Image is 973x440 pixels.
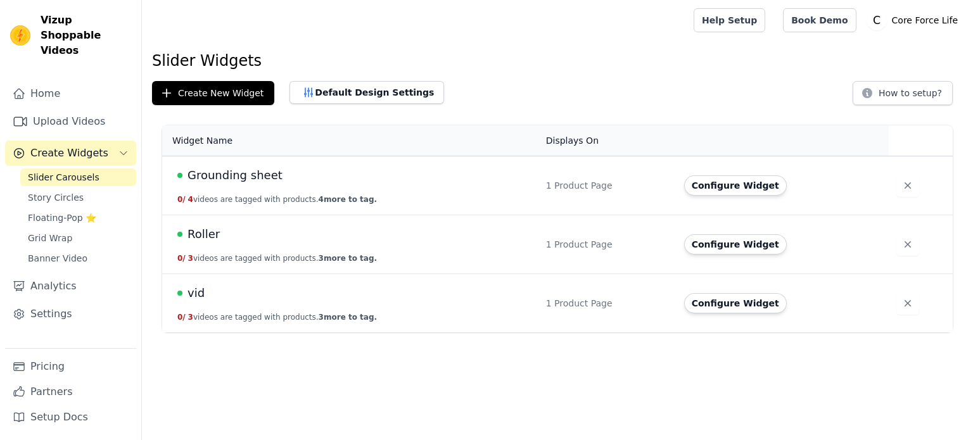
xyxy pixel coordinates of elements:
[5,273,136,299] a: Analytics
[896,233,919,256] button: Delete widget
[694,8,765,32] a: Help Setup
[5,141,136,166] button: Create Widgets
[546,179,669,192] div: 1 Product Page
[188,225,220,243] span: Roller
[28,211,96,224] span: Floating-Pop ⭐
[20,249,136,267] a: Banner Video
[28,232,72,244] span: Grid Wrap
[177,253,377,263] button: 0/ 3videos are tagged with products.3more to tag.
[684,293,787,313] button: Configure Widget
[20,229,136,247] a: Grid Wrap
[28,191,84,204] span: Story Circles
[188,195,193,204] span: 4
[177,312,377,322] button: 0/ 3videos are tagged with products.3more to tag.
[177,254,186,263] span: 0 /
[152,81,274,105] button: Create New Widget
[177,291,182,296] span: Live Published
[853,90,953,102] a: How to setup?
[177,173,182,178] span: Live Published
[873,14,881,27] text: C
[28,252,87,265] span: Banner Video
[188,284,205,302] span: vid
[5,301,136,327] a: Settings
[5,379,136,405] a: Partners
[177,313,186,322] span: 0 /
[28,171,99,184] span: Slider Carousels
[319,254,377,263] span: 3 more to tag.
[896,174,919,197] button: Delete widget
[546,297,669,310] div: 1 Product Page
[5,109,136,134] a: Upload Videos
[853,81,953,105] button: How to setup?
[20,209,136,227] a: Floating-Pop ⭐
[41,13,131,58] span: Vizup Shoppable Videos
[177,232,182,237] span: Live Published
[10,25,30,46] img: Vizup
[20,189,136,206] a: Story Circles
[783,8,856,32] a: Book Demo
[152,51,963,71] h1: Slider Widgets
[867,9,963,32] button: C Core Force Life
[319,195,377,204] span: 4 more to tag.
[538,125,677,156] th: Displays On
[177,195,186,204] span: 0 /
[887,9,963,32] p: Core Force Life
[162,125,538,156] th: Widget Name
[5,354,136,379] a: Pricing
[177,194,377,204] button: 0/ 4videos are tagged with products.4more to tag.
[188,313,193,322] span: 3
[188,254,193,263] span: 3
[20,168,136,186] a: Slider Carousels
[188,167,283,184] span: Grounding sheet
[319,313,377,322] span: 3 more to tag.
[684,175,787,196] button: Configure Widget
[289,81,444,104] button: Default Design Settings
[5,405,136,430] a: Setup Docs
[684,234,787,255] button: Configure Widget
[30,146,108,161] span: Create Widgets
[546,238,669,251] div: 1 Product Page
[896,292,919,315] button: Delete widget
[5,81,136,106] a: Home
